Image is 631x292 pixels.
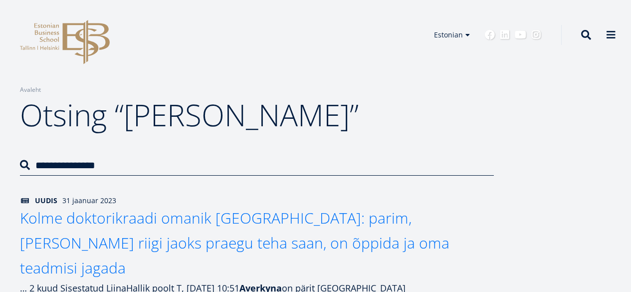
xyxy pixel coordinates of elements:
[531,30,541,40] a: Instagram
[485,30,495,40] a: Facebook
[20,208,449,278] span: Kolme doktorikraadi omanik [GEOGRAPHIC_DATA]: parim, [PERSON_NAME] riigi jaoks praegu teha saan, ...
[515,30,526,40] a: Youtube
[62,196,116,206] span: 31 jaanuar 2023
[500,30,510,40] a: Linkedin
[20,85,41,95] a: Avaleht
[20,95,494,135] h1: Otsing “[PERSON_NAME]”
[20,196,57,206] span: Uudis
